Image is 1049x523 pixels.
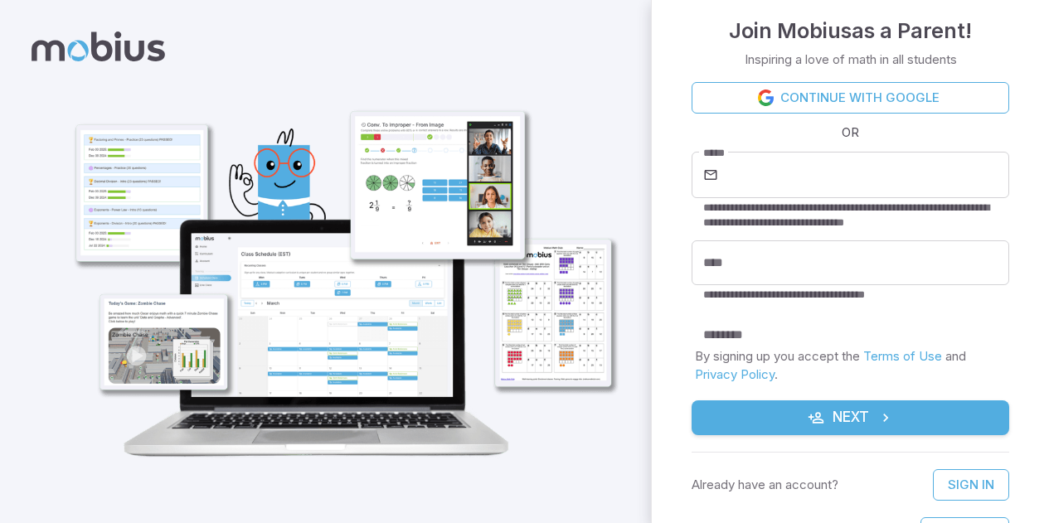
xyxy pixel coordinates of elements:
a: Continue with Google [692,82,1009,114]
p: Already have an account? [692,476,838,494]
p: By signing up you accept the and . [695,347,1006,384]
p: Inspiring a love of math in all students [745,51,957,69]
a: Sign In [933,469,1009,501]
a: Terms of Use [863,348,942,364]
a: Privacy Policy [695,366,775,382]
button: Next [692,400,1009,435]
span: OR [838,123,863,142]
img: parent_1-illustration [46,46,631,475]
h4: Join Mobius as a Parent ! [729,14,972,47]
